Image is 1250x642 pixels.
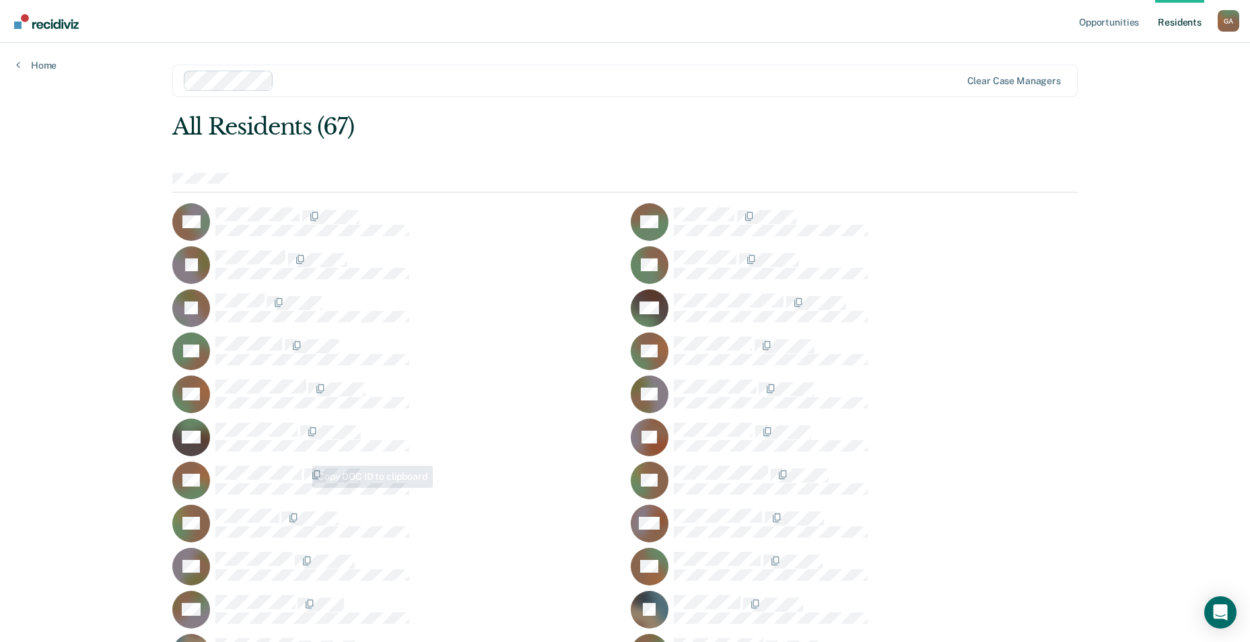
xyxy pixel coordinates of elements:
button: Profile dropdown button [1218,10,1239,32]
div: G A [1218,10,1239,32]
img: Recidiviz [14,14,79,29]
div: Clear case managers [967,75,1061,87]
div: Open Intercom Messenger [1204,596,1237,629]
a: Home [16,59,57,71]
div: All Residents (67) [172,113,897,141]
